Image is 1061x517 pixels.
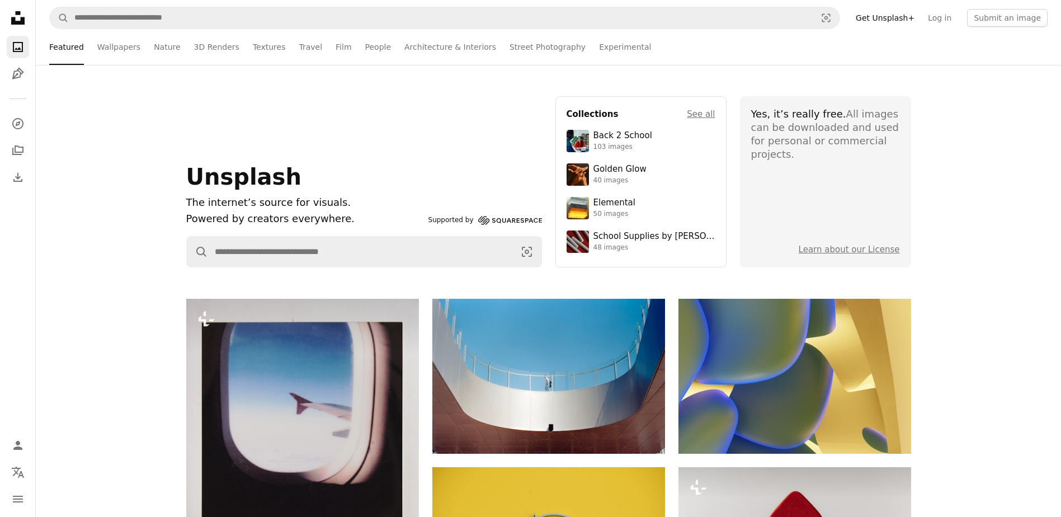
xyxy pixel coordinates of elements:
[154,29,180,65] a: Nature
[678,299,911,454] img: Abstract organic shapes with blue and yellow gradients
[799,245,900,255] a: Learn about our License
[593,164,647,175] div: Golden Glow
[567,130,715,152] a: Back 2 School103 images
[7,166,29,189] a: Download History
[813,7,840,29] button: Visual search
[751,107,900,161] div: All images can be downloaded and used for personal or commercial projects.
[593,143,652,152] div: 103 images
[567,163,715,186] a: Golden Glow40 images
[7,36,29,58] a: Photos
[967,9,1048,27] button: Submit an image
[751,108,846,120] span: Yes, it’s really free.
[567,231,589,253] img: premium_photo-1715107534993-67196b65cde7
[49,7,840,29] form: Find visuals sitewide
[567,107,619,121] h4: Collections
[7,488,29,510] button: Menu
[7,461,29,483] button: Language
[186,164,301,190] span: Unsplash
[567,231,715,253] a: School Supplies by [PERSON_NAME]48 images
[186,195,424,211] h1: The internet’s source for visuals.
[593,176,647,185] div: 40 images
[512,237,541,267] button: Visual search
[7,139,29,162] a: Collections
[432,299,665,454] img: Modern architecture with a person on a balcony
[365,29,392,65] a: People
[593,231,715,242] div: School Supplies by [PERSON_NAME]
[97,29,140,65] a: Wallpapers
[187,237,208,267] button: Search Unsplash
[50,7,69,29] button: Search Unsplash
[687,107,715,121] a: See all
[593,130,652,142] div: Back 2 School
[186,211,424,227] p: Powered by creators everywhere.
[567,197,589,219] img: premium_photo-1751985761161-8a269d884c29
[678,371,911,381] a: Abstract organic shapes with blue and yellow gradients
[253,29,286,65] a: Textures
[432,371,665,381] a: Modern architecture with a person on a balcony
[593,210,635,219] div: 50 images
[567,130,589,152] img: premium_photo-1683135218355-6d72011bf303
[593,243,715,252] div: 48 images
[849,9,921,27] a: Get Unsplash+
[921,9,958,27] a: Log in
[567,197,715,219] a: Elemental50 images
[186,430,419,440] a: View from an airplane window, looking at the wing.
[7,112,29,135] a: Explore
[7,434,29,457] a: Log in / Sign up
[428,214,542,227] a: Supported by
[7,63,29,85] a: Illustrations
[194,29,239,65] a: 3D Renders
[336,29,351,65] a: Film
[186,236,542,267] form: Find visuals sitewide
[510,29,586,65] a: Street Photography
[593,198,635,209] div: Elemental
[299,29,322,65] a: Travel
[599,29,651,65] a: Experimental
[567,163,589,186] img: premium_photo-1754759085924-d6c35cb5b7a4
[404,29,496,65] a: Architecture & Interiors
